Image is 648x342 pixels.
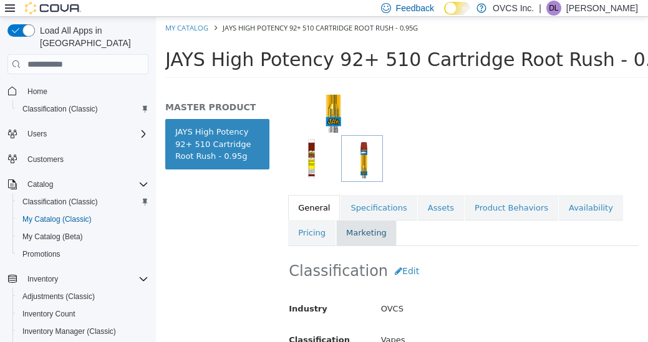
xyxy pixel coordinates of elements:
h2: Classification [133,243,482,266]
span: Classification (Classic) [22,197,98,207]
button: Edit [232,243,270,266]
a: Classification (Classic) [17,102,103,116]
p: [PERSON_NAME] [566,1,638,16]
a: Product Behaviors [309,178,402,204]
span: Customers [22,151,148,167]
a: General [132,178,184,204]
span: Promotions [22,249,60,259]
span: Home [27,87,47,97]
a: Inventory Count [17,306,80,321]
span: Classification (Classic) [17,194,148,209]
span: Inventory Count [17,306,148,321]
span: Inventory Manager (Classic) [22,326,116,336]
span: Dark Mode [444,15,445,16]
button: My Catalog (Classic) [12,211,153,228]
span: My Catalog (Classic) [22,214,92,224]
span: Home [22,83,148,98]
span: My Catalog (Beta) [17,229,148,244]
span: Customers [27,154,64,164]
span: Industry [133,287,172,297]
button: Inventory Manager (Classic) [12,323,153,340]
a: Inventory Manager (Classic) [17,324,121,339]
span: Feedback [396,2,434,14]
span: Users [22,126,148,141]
span: Inventory Manager (Classic) [17,324,148,339]
span: Inventory Count [22,309,75,319]
button: Classification (Classic) [12,100,153,118]
span: Users [27,129,47,139]
img: Cova [25,2,81,14]
button: Users [2,125,153,143]
h5: MASTER PRODUCT [9,85,114,96]
button: Inventory [22,272,63,287]
button: Catalog [22,177,58,192]
span: Adjustments (Classic) [17,289,148,304]
button: Home [2,82,153,100]
span: Adjustments (Classic) [22,292,95,302]
span: Classification (Classic) [17,102,148,116]
button: Inventory [2,270,153,288]
a: Adjustments (Classic) [17,289,100,304]
a: Classification (Classic) [17,194,103,209]
button: Catalog [2,176,153,193]
p: | [539,1,541,16]
a: JAYS High Potency 92+ 510 Cartridge Root Rush - 0.95g [9,102,114,153]
span: JAYS High Potency 92+ 510 Cartridge Root Rush - 0.95g [67,6,262,16]
div: Vapes [216,313,491,335]
button: Adjustments (Classic) [12,288,153,305]
a: Home [22,84,52,99]
span: Inventory [22,272,148,287]
span: Classification (Classic) [22,104,98,114]
span: DL [549,1,558,16]
button: My Catalog (Beta) [12,228,153,245]
a: My Catalog (Beta) [17,229,88,244]
button: Classification (Classic) [12,193,153,211]
button: Promotions [12,245,153,263]
a: Specifications [185,178,261,204]
span: Catalog [27,179,53,189]
span: JAYS High Potency 92+ 510 Cartridge Root Rush - 0.95g [9,32,531,54]
p: OVCS Inc. [493,1,534,16]
span: My Catalog (Classic) [17,212,148,227]
a: Availability [403,178,467,204]
span: Promotions [17,247,148,262]
span: Load All Apps in [GEOGRAPHIC_DATA] [35,24,148,49]
div: Donna Labelle [546,1,561,16]
button: Customers [2,150,153,168]
a: Assets [262,178,308,204]
span: Catalog [22,177,148,192]
button: Users [22,126,52,141]
span: My Catalog (Beta) [22,232,83,242]
span: Inventory [27,274,58,284]
a: Promotions [17,247,65,262]
a: Pricing [132,203,180,229]
span: Classification [133,318,194,328]
a: My Catalog (Classic) [17,212,97,227]
a: My Catalog [9,6,52,16]
a: Marketing [180,203,241,229]
button: Inventory Count [12,305,153,323]
input: Dark Mode [444,2,470,15]
div: OVCS [216,282,491,303]
a: Customers [22,152,69,167]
